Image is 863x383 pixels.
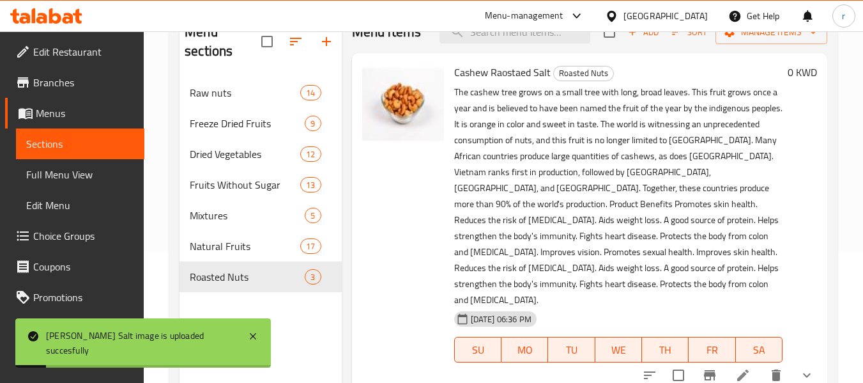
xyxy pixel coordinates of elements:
button: Add section [311,26,342,57]
a: Menu disclaimer [5,313,144,343]
button: WE [595,337,642,363]
button: MO [501,337,548,363]
span: Manage items [726,24,817,40]
a: Choice Groups [5,221,144,251]
a: Coupons [5,251,144,282]
h6: 0 KWD [788,63,817,81]
div: Fruits Without Sugar13 [179,169,341,200]
div: Natural Fruits17 [179,231,341,262]
button: SU [454,337,501,363]
button: SA [736,337,783,363]
span: Select all sections [254,28,280,55]
span: 13 [301,179,320,191]
p: The cashew tree grows on a small tree with long, broad leaves. This fruit grows once a year and i... [454,84,783,308]
span: Roasted Nuts [554,66,613,81]
span: TU [553,341,590,359]
div: [GEOGRAPHIC_DATA] [623,9,708,23]
span: Sort items [664,22,715,42]
span: Promotions [33,290,134,305]
button: FR [689,337,735,363]
div: Mixtures5 [179,200,341,231]
span: Natural Fruits [190,238,300,254]
span: SU [460,341,496,359]
span: Coupons [33,259,134,274]
div: [PERSON_NAME] Salt image is uploaded succesfully [46,329,235,357]
span: Sections [26,136,134,152]
h2: Menu sections [185,22,261,61]
img: Cashew Raostaed Salt [362,63,444,145]
nav: Menu sections [179,72,341,297]
div: items [300,238,321,254]
span: Freeze Dried Fruits [190,116,305,131]
div: Menu-management [485,8,563,24]
span: Branches [33,75,134,90]
span: Add [626,25,661,40]
a: Menus [5,98,144,129]
button: Sort [669,22,710,42]
span: WE [600,341,637,359]
span: Raw nuts [190,85,300,100]
span: Edit Menu [26,198,134,213]
span: MO [507,341,543,359]
div: Dried Vegetables12 [179,139,341,169]
div: Freeze Dried Fruits9 [179,108,341,139]
a: Edit menu item [735,368,751,383]
div: Roasted Nuts3 [179,262,341,292]
span: Sort [672,25,707,40]
a: Edit Restaurant [5,36,144,67]
a: Full Menu View [16,159,144,190]
span: Edit Restaurant [33,44,134,59]
span: 14 [301,87,320,99]
span: 17 [301,240,320,253]
a: Sections [16,129,144,159]
span: SA [741,341,777,359]
button: TU [548,337,595,363]
span: Menus [36,106,134,121]
span: Full Menu View [26,167,134,182]
span: 12 [301,148,320,160]
span: FR [694,341,730,359]
h2: Menu items [352,22,422,42]
span: Mixtures [190,208,305,223]
span: 5 [305,210,320,222]
div: Roasted Nuts [553,66,614,81]
span: Fruits Without Sugar [190,177,300,192]
a: Branches [5,67,144,98]
div: Raw nuts14 [179,77,341,108]
span: Sort sections [280,26,311,57]
input: search [439,21,590,43]
a: Edit Menu [16,190,144,221]
div: items [300,85,321,100]
span: Dried Vegetables [190,146,300,162]
button: TH [642,337,689,363]
span: [DATE] 06:36 PM [466,313,537,325]
span: Choice Groups [33,228,134,244]
button: Manage items [715,20,827,44]
span: 3 [305,271,320,283]
span: TH [647,341,684,359]
span: r [842,9,845,23]
a: Upsell [5,343,144,374]
svg: Show Choices [799,368,814,383]
span: Cashew Raostaed Salt [454,63,551,82]
span: 9 [305,118,320,130]
a: Promotions [5,282,144,313]
button: Add [623,22,664,42]
span: Roasted Nuts [190,269,305,285]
